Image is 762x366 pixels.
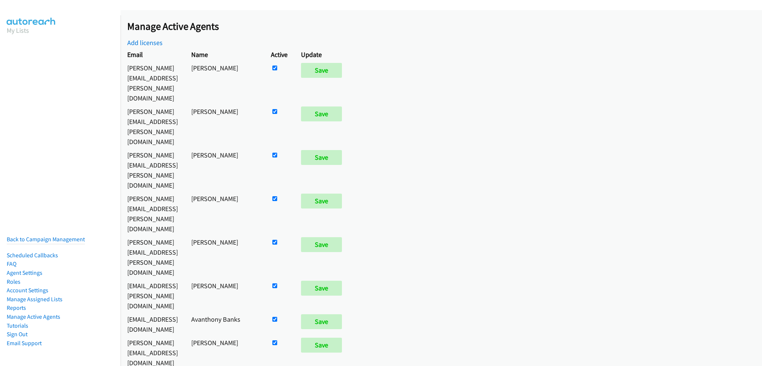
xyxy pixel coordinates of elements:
[185,148,264,192] td: [PERSON_NAME]
[7,322,28,329] a: Tutorials
[185,61,264,105] td: [PERSON_NAME]
[121,279,185,312] td: [EMAIL_ADDRESS][PERSON_NAME][DOMAIN_NAME]
[264,48,294,61] th: Active
[185,312,264,336] td: Avanthony Banks
[185,235,264,279] td: [PERSON_NAME]
[185,192,264,235] td: [PERSON_NAME]
[7,287,48,294] a: Account Settings
[121,105,185,148] td: [PERSON_NAME][EMAIL_ADDRESS][PERSON_NAME][DOMAIN_NAME]
[121,192,185,235] td: [PERSON_NAME][EMAIL_ADDRESS][PERSON_NAME][DOMAIN_NAME]
[7,331,28,338] a: Sign Out
[7,340,42,347] a: Email Support
[127,38,163,47] a: Add licenses
[301,237,342,252] input: Save
[301,281,342,296] input: Save
[7,252,58,259] a: Scheduled Callbacks
[127,20,762,33] h2: Manage Active Agents
[185,48,264,61] th: Name
[7,26,29,35] a: My Lists
[294,48,352,61] th: Update
[185,279,264,312] td: [PERSON_NAME]
[7,304,26,311] a: Reports
[7,260,16,267] a: FAQ
[121,61,185,105] td: [PERSON_NAME][EMAIL_ADDRESS][PERSON_NAME][DOMAIN_NAME]
[301,150,342,165] input: Save
[301,106,342,121] input: Save
[7,313,60,320] a: Manage Active Agents
[185,105,264,148] td: [PERSON_NAME]
[121,148,185,192] td: [PERSON_NAME][EMAIL_ADDRESS][PERSON_NAME][DOMAIN_NAME]
[121,48,185,61] th: Email
[301,338,342,353] input: Save
[121,235,185,279] td: [PERSON_NAME][EMAIL_ADDRESS][PERSON_NAME][DOMAIN_NAME]
[7,278,20,285] a: Roles
[301,194,342,209] input: Save
[7,296,63,303] a: Manage Assigned Lists
[301,314,342,329] input: Save
[301,63,342,78] input: Save
[7,236,85,243] a: Back to Campaign Management
[7,269,42,276] a: Agent Settings
[121,312,185,336] td: [EMAIL_ADDRESS][DOMAIN_NAME]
